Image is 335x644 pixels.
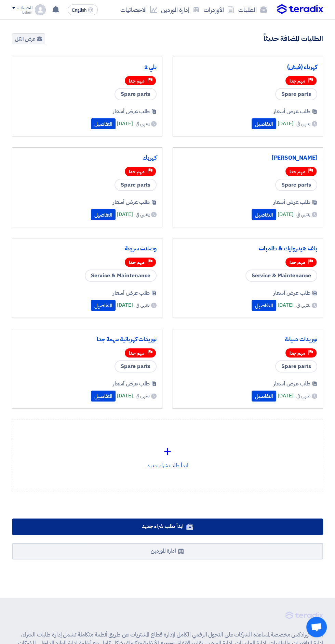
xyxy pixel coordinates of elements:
[296,211,310,218] span: ينتهي في
[273,198,310,206] span: طلب عرض أسعار
[277,4,323,14] img: Teradix logo
[178,64,317,71] a: كهرباء (فيش)
[113,198,150,206] span: طلب عرض أسعار
[142,522,183,530] span: ابدأ طلب شراء جديد
[113,107,150,116] span: طلب عرض أسعار
[18,425,317,485] div: ابدأ طلب شراء جديد
[306,617,327,637] div: Open chat
[35,4,46,15] img: profile_test.png
[115,360,157,372] span: Spare parts
[18,64,157,71] a: بلي 2
[117,120,133,128] span: [DATE]
[278,392,293,400] span: [DATE]
[129,78,145,84] span: مهم جدا
[273,380,310,388] span: طلب عرض أسعار
[278,120,293,128] span: [DATE]
[275,88,317,100] span: Spare parts
[85,269,157,282] span: Service & Maintenance
[117,392,133,400] span: [DATE]
[236,2,269,18] a: الطلبات
[115,179,157,191] span: Spare parts
[117,210,133,218] span: [DATE]
[129,350,145,356] span: مهم جدا
[275,179,317,191] span: Spare parts
[245,269,317,282] span: Service & Maintenance
[68,4,98,15] button: English
[252,391,276,401] button: التفاصيل
[278,301,293,309] span: [DATE]
[278,210,293,218] span: [DATE]
[296,120,310,127] span: ينتهي في
[136,302,150,309] span: ينتهي في
[113,289,150,297] span: طلب عرض أسعار
[290,259,305,266] span: مهم جدا
[252,300,276,311] button: التفاصيل
[273,107,310,116] span: طلب عرض أسعار
[252,209,276,220] button: التفاصيل
[129,169,145,175] span: مهم جدا
[115,88,157,100] span: Spare parts
[91,391,116,401] button: التفاصيل
[91,118,116,129] button: التفاصيل
[136,120,150,127] span: ينتهي في
[12,543,323,559] a: ادارة الموردين
[136,211,150,218] span: ينتهي في
[178,336,317,343] a: توريدات صيانة
[290,169,305,175] span: مهم جدا
[12,11,32,14] div: Eslam
[12,33,45,44] a: عرض الكل
[113,380,150,388] span: طلب عرض أسعار
[178,155,317,161] a: [PERSON_NAME]
[72,8,86,13] span: English
[252,118,276,129] button: التفاصيل
[118,2,159,18] a: الاحصائيات
[296,302,310,309] span: ينتهي في
[273,289,310,297] span: طلب عرض أسعار
[91,209,116,220] button: التفاصيل
[178,245,317,252] a: بلف هيدروليك & طلمبات
[296,392,310,399] span: ينتهي في
[290,78,305,84] span: مهم جدا
[264,34,323,43] h4: الطلبات المضافة حديثاً
[129,259,145,266] span: مهم جدا
[17,5,32,11] div: الحساب
[275,360,317,372] span: Spare parts
[159,2,202,18] a: إدارة الموردين
[117,301,133,309] span: [DATE]
[18,441,317,462] div: +
[290,350,305,356] span: مهم جدا
[18,336,157,343] a: توريدات كهربائية مهمة جدا
[18,155,157,161] a: كهرباء
[136,392,150,399] span: ينتهي في
[91,300,116,311] button: التفاصيل
[18,245,157,252] a: وصلات سريعة
[202,2,236,18] a: الأوردرات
